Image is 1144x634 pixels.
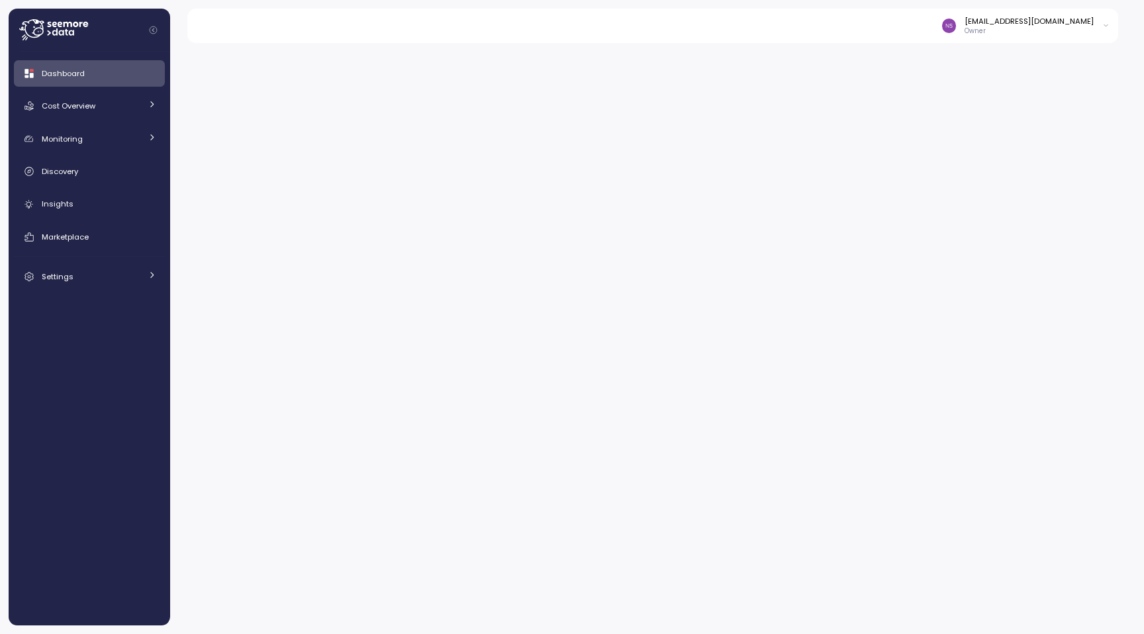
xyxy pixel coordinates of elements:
span: Monitoring [42,134,83,144]
p: Owner [965,26,1094,36]
a: Settings [14,263,165,290]
img: d8f3371d50c36e321b0eb15bc94ec64c [942,19,956,32]
span: Insights [42,199,73,209]
a: Discovery [14,158,165,185]
span: Discovery [42,166,78,177]
a: Monitoring [14,126,165,152]
span: Settings [42,271,73,282]
a: Marketplace [14,224,165,250]
span: Cost Overview [42,101,95,111]
div: [EMAIL_ADDRESS][DOMAIN_NAME] [965,16,1094,26]
span: Dashboard [42,68,85,79]
a: Dashboard [14,60,165,87]
span: Marketplace [42,232,89,242]
a: Insights [14,191,165,218]
button: Collapse navigation [145,25,162,35]
a: Cost Overview [14,93,165,119]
